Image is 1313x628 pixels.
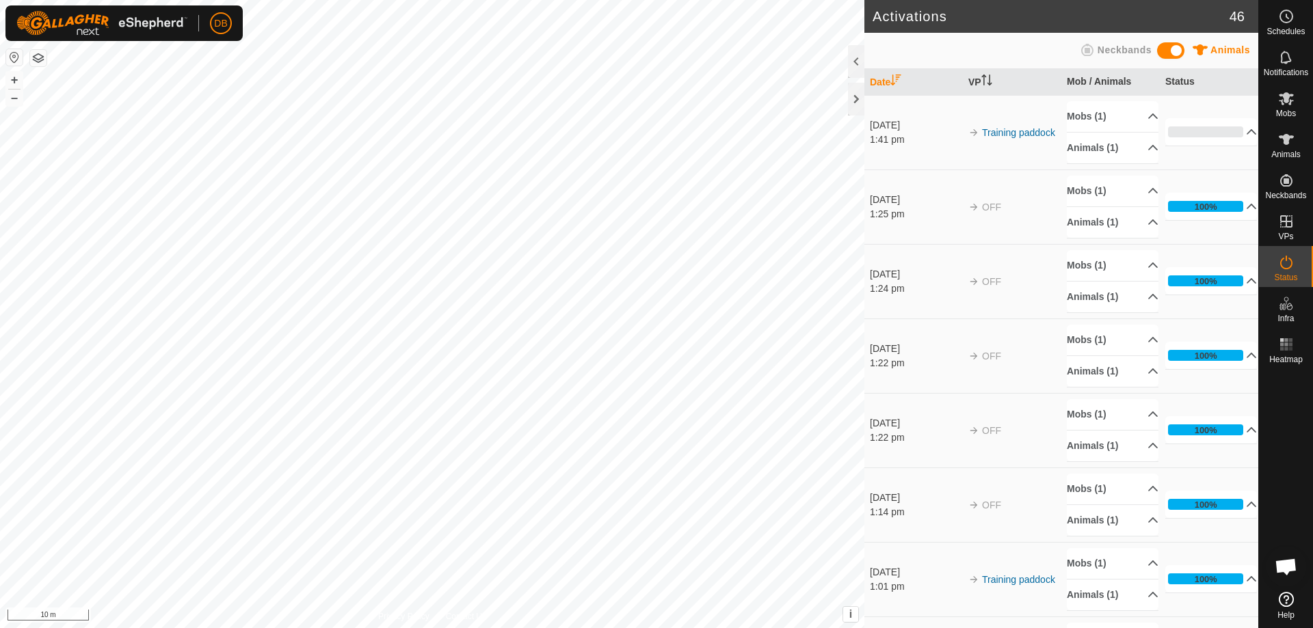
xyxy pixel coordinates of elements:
[849,608,852,620] span: i
[1168,350,1243,361] div: 100%
[1195,200,1217,213] div: 100%
[1067,325,1158,355] p-accordion-header: Mobs (1)
[870,505,961,519] div: 1:14 pm
[378,610,429,623] a: Privacy Policy
[1165,565,1257,592] p-accordion-header: 100%
[968,127,979,138] img: arrow
[873,8,1230,25] h2: Activations
[870,356,961,370] div: 1:22 pm
[1165,491,1257,518] p-accordion-header: 100%
[1195,573,1217,586] div: 100%
[870,133,961,147] div: 1:41 pm
[1067,505,1158,536] p-accordion-header: Animals (1)
[1160,69,1258,96] th: Status
[446,610,486,623] a: Contact Us
[870,282,961,296] div: 1:24 pm
[1067,133,1158,163] p-accordion-header: Animals (1)
[1277,314,1294,323] span: Infra
[1168,126,1243,137] div: 0%
[6,72,23,88] button: +
[968,276,979,287] img: arrow
[982,202,1001,213] span: OFF
[1264,68,1308,77] span: Notifications
[1168,201,1243,212] div: 100%
[870,579,961,594] div: 1:01 pm
[1269,355,1303,364] span: Heatmap
[968,425,979,436] img: arrow
[982,351,1001,361] span: OFF
[870,342,961,356] div: [DATE]
[870,193,961,207] div: [DATE]
[1168,424,1243,435] div: 100%
[870,491,961,505] div: [DATE]
[968,202,979,213] img: arrow
[870,207,961,221] div: 1:25 pm
[1195,498,1217,511] div: 100%
[1067,431,1158,461] p-accordion-header: Animals (1)
[982,276,1001,287] span: OFF
[968,351,979,361] img: arrow
[1195,349,1217,362] div: 100%
[1061,69,1160,96] th: Mob / Animals
[214,16,227,31] span: DB
[1230,6,1245,27] span: 46
[1165,193,1257,220] p-accordion-header: 100%
[30,50,47,66] button: Map Layers
[1165,118,1257,146] p-accordion-header: 0%
[16,11,187,36] img: Gallagher Logo
[1067,282,1158,312] p-accordion-header: Animals (1)
[1067,474,1158,504] p-accordion-header: Mobs (1)
[1266,27,1305,36] span: Schedules
[1067,579,1158,610] p-accordion-header: Animals (1)
[1067,176,1158,206] p-accordion-header: Mobs (1)
[864,69,963,96] th: Date
[968,500,979,510] img: arrow
[1165,342,1257,369] p-accordion-header: 100%
[982,574,1055,585] a: Training paddock
[843,607,858,622] button: i
[1168,275,1243,286] div: 100%
[981,77,992,87] p-sorticon: Activate to sort
[982,500,1001,510] span: OFF
[1067,101,1158,132] p-accordion-header: Mobs (1)
[1259,586,1313,625] a: Help
[6,90,23,106] button: –
[870,416,961,431] div: [DATE]
[1098,44,1152,55] span: Neckbands
[1210,44,1250,55] span: Animals
[870,565,961,579] div: [DATE]
[1165,416,1257,443] p-accordion-header: 100%
[1265,191,1306,200] span: Neckbands
[982,127,1055,138] a: Training paddock
[870,431,961,445] div: 1:22 pm
[870,118,961,133] div: [DATE]
[1168,499,1243,510] div: 100%
[1278,232,1293,241] span: VPs
[1277,611,1295,619] span: Help
[982,425,1001,436] span: OFF
[1067,399,1158,430] p-accordion-header: Mobs (1)
[1067,356,1158,387] p-accordion-header: Animals (1)
[1067,548,1158,579] p-accordion-header: Mobs (1)
[1274,273,1297,282] span: Status
[6,49,23,66] button: Reset Map
[1195,424,1217,437] div: 100%
[1195,275,1217,288] div: 100%
[968,574,979,585] img: arrow
[1168,573,1243,584] div: 100%
[1067,207,1158,238] p-accordion-header: Animals (1)
[870,267,961,282] div: [DATE]
[890,77,901,87] p-sorticon: Activate to sort
[1165,267,1257,295] p-accordion-header: 100%
[1271,150,1301,159] span: Animals
[963,69,1061,96] th: VP
[1067,250,1158,281] p-accordion-header: Mobs (1)
[1276,109,1296,118] span: Mobs
[1266,546,1307,587] a: Open chat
